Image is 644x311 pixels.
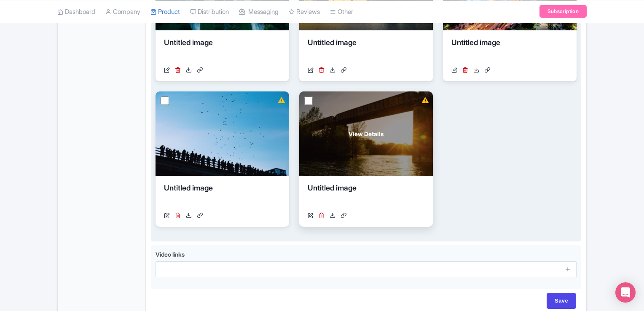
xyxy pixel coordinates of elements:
div: Untitled image [451,37,568,62]
span: View Details [349,129,384,138]
input: Save [547,293,576,309]
span: Video links [156,251,185,258]
a: View Details [299,91,433,176]
div: Open Intercom Messenger [615,282,636,303]
div: Untitled image [164,182,281,208]
a: Subscription [539,5,587,18]
div: Untitled image [308,37,424,62]
div: Untitled image [164,37,281,62]
div: Untitled image [308,182,424,208]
